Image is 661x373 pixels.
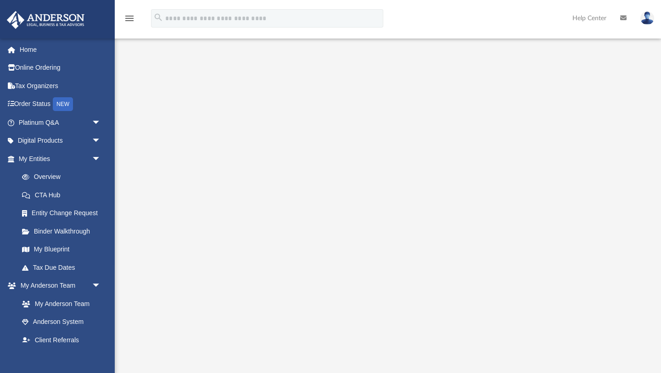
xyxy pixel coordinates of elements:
[6,277,110,295] a: My Anderson Teamarrow_drop_down
[13,186,115,204] a: CTA Hub
[6,77,115,95] a: Tax Organizers
[6,40,115,59] a: Home
[6,59,115,77] a: Online Ordering
[92,150,110,168] span: arrow_drop_down
[13,204,115,223] a: Entity Change Request
[13,295,106,313] a: My Anderson Team
[124,13,135,24] i: menu
[6,132,115,150] a: Digital Productsarrow_drop_down
[6,113,115,132] a: Platinum Q&Aarrow_drop_down
[13,313,110,331] a: Anderson System
[13,168,115,186] a: Overview
[13,222,115,240] a: Binder Walkthrough
[4,11,87,29] img: Anderson Advisors Platinum Portal
[124,17,135,24] a: menu
[53,97,73,111] div: NEW
[13,258,115,277] a: Tax Due Dates
[92,132,110,150] span: arrow_drop_down
[13,331,110,349] a: Client Referrals
[92,277,110,295] span: arrow_drop_down
[640,11,654,25] img: User Pic
[6,150,115,168] a: My Entitiesarrow_drop_down
[13,240,110,259] a: My Blueprint
[153,12,163,22] i: search
[92,113,110,132] span: arrow_drop_down
[6,95,115,114] a: Order StatusNEW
